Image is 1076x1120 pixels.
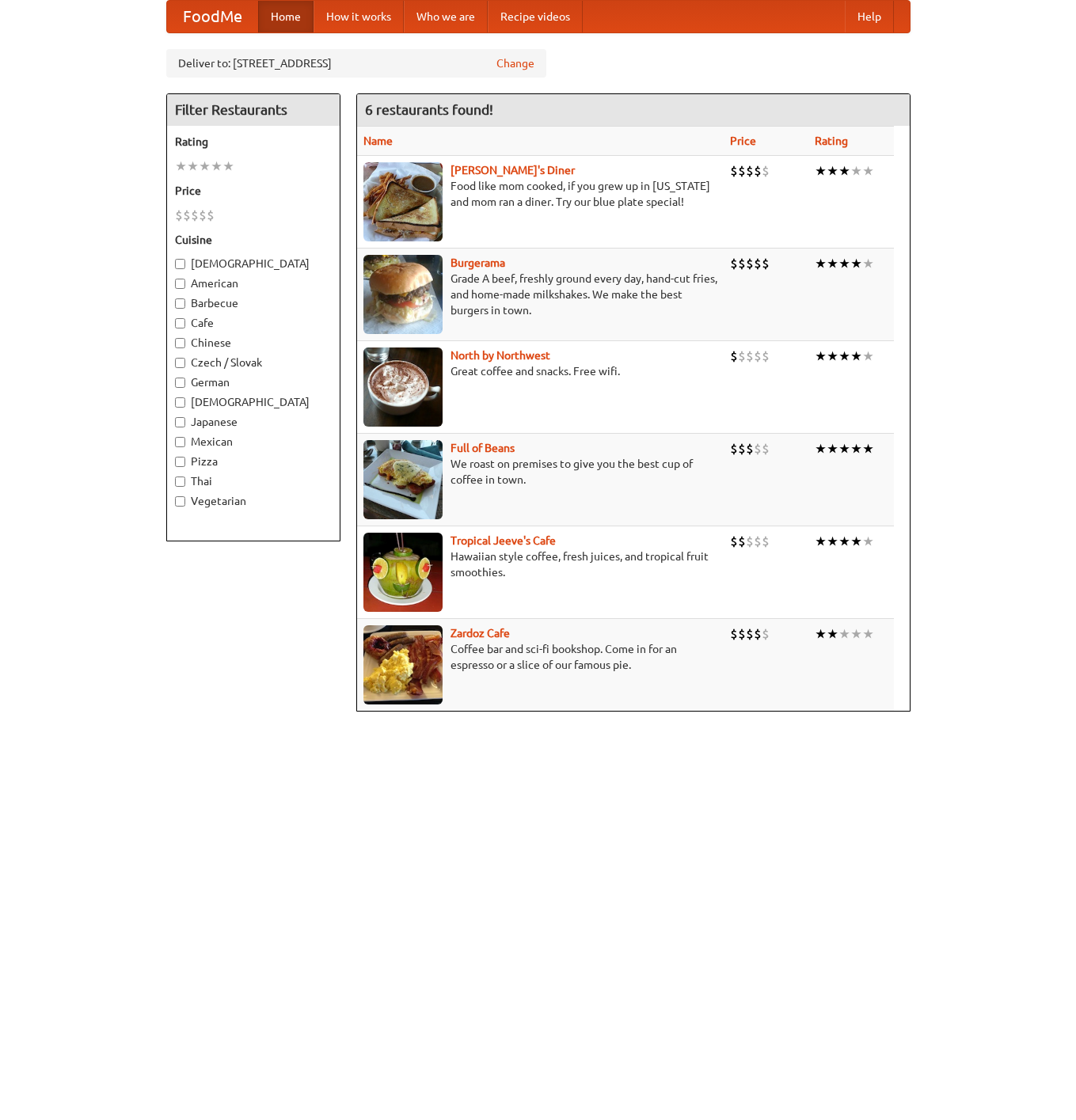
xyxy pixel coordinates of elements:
[838,162,850,180] li: ★
[815,533,827,550] li: ★
[175,378,185,388] input: German
[827,347,838,365] li: ★
[815,162,827,180] li: ★
[404,1,488,32] a: Who we are
[314,1,404,32] a: How it works
[363,456,717,488] p: We roast on premises to give you the best cup of coffee in town.
[827,625,838,643] li: ★
[862,162,874,180] li: ★
[730,135,756,147] a: Price
[815,625,827,643] li: ★
[175,318,185,328] input: Cafe
[167,1,258,32] a: FoodMe
[730,533,738,550] li: $
[838,625,850,643] li: ★
[754,440,762,457] li: $
[175,134,332,150] h5: Rating
[762,162,770,180] li: $
[363,255,443,334] img: burgerama.jpg
[815,135,848,147] a: Rating
[363,178,717,210] p: Food like mom cooked, if you grew up in [US_STATE] and mom ran a diner. Try our blue plate special!
[451,256,505,269] a: Burgerama
[850,162,862,180] li: ★
[175,414,332,430] label: Japanese
[862,255,874,272] li: ★
[199,158,211,175] li: ★
[175,496,185,507] input: Vegetarian
[738,162,746,180] li: $
[175,183,332,199] h5: Price
[746,347,754,365] li: $
[175,374,332,390] label: German
[738,347,746,365] li: $
[746,255,754,272] li: $
[175,417,185,427] input: Japanese
[363,162,443,241] img: sallys.jpg
[175,434,332,450] label: Mexican
[175,437,185,447] input: Mexican
[363,533,443,612] img: jeeves.jpg
[451,534,556,547] a: Tropical Jeeve's Cafe
[850,440,862,457] li: ★
[762,347,770,365] li: $
[838,347,850,365] li: ★
[862,533,874,550] li: ★
[451,442,515,454] a: Full of Beans
[175,207,183,224] li: $
[754,625,762,643] li: $
[175,457,185,467] input: Pizza
[754,347,762,365] li: $
[175,493,332,509] label: Vegetarian
[746,625,754,643] li: $
[838,255,850,272] li: ★
[175,355,332,370] label: Czech / Slovak
[451,627,510,640] a: Zardoz Cafe
[365,102,493,117] ng-pluralize: 6 restaurants found!
[850,533,862,550] li: ★
[363,271,717,318] p: Grade A beef, freshly ground every day, hand-cut fries, and home-made milkshakes. We make the bes...
[175,358,185,368] input: Czech / Slovak
[175,473,332,489] label: Thai
[222,158,234,175] li: ★
[175,315,332,331] label: Cafe
[175,338,185,348] input: Chinese
[827,533,838,550] li: ★
[496,55,534,71] a: Change
[167,94,340,126] h4: Filter Restaurants
[175,397,185,408] input: [DEMOGRAPHIC_DATA]
[862,440,874,457] li: ★
[815,255,827,272] li: ★
[730,625,738,643] li: $
[175,259,185,269] input: [DEMOGRAPHIC_DATA]
[862,347,874,365] li: ★
[451,349,550,362] a: North by Northwest
[827,162,838,180] li: ★
[762,255,770,272] li: $
[862,625,874,643] li: ★
[738,255,746,272] li: $
[730,162,738,180] li: $
[175,335,332,351] label: Chinese
[451,164,575,177] a: [PERSON_NAME]'s Diner
[211,158,222,175] li: ★
[187,158,199,175] li: ★
[175,394,332,410] label: [DEMOGRAPHIC_DATA]
[730,255,738,272] li: $
[762,625,770,643] li: $
[207,207,215,224] li: $
[815,440,827,457] li: ★
[746,162,754,180] li: $
[183,207,191,224] li: $
[746,440,754,457] li: $
[175,158,187,175] li: ★
[488,1,583,32] a: Recipe videos
[175,454,332,469] label: Pizza
[754,533,762,550] li: $
[762,533,770,550] li: $
[730,440,738,457] li: $
[175,295,332,311] label: Barbecue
